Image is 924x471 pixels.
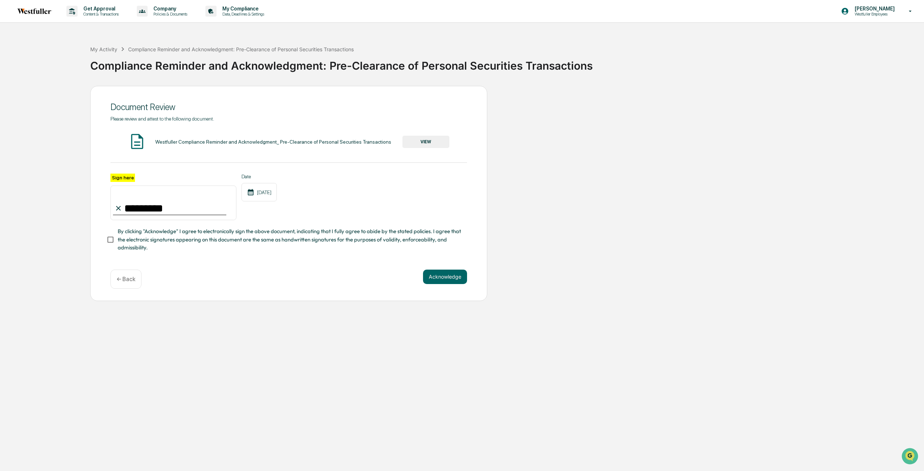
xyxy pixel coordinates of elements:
div: 🖐️ [7,91,13,97]
a: 🔎Data Lookup [4,101,48,114]
img: Document Icon [128,132,146,151]
p: Westfuller Employees [849,12,898,17]
p: Policies & Documents [148,12,191,17]
div: Compliance Reminder and Acknowledgment: Pre-Clearance of Personal Securities Transactions [128,46,354,52]
p: My Compliance [217,6,268,12]
span: Preclearance [14,91,47,98]
label: Sign here [110,174,135,182]
label: Date [241,174,277,179]
a: Powered byPylon [51,122,87,127]
button: Start new chat [123,57,131,66]
div: 🗄️ [52,91,58,97]
img: 1746055101610-c473b297-6a78-478c-a979-82029cc54cd1 [7,55,20,68]
p: How can we help? [7,15,131,26]
div: Start new chat [25,55,118,62]
p: Data, Deadlines & Settings [217,12,268,17]
span: Please review and attest to the following document. [110,116,214,122]
div: Westfuller Compliance Reminder and Acknowledgment_ Pre-Clearance of Personal Securities Transactions [155,139,391,145]
p: Get Approval [78,6,122,12]
a: 🗄️Attestations [49,88,92,101]
a: 🖐️Preclearance [4,88,49,101]
p: ← Back [117,276,135,283]
button: VIEW [402,136,449,148]
span: Attestations [60,91,90,98]
button: Acknowledge [423,270,467,284]
div: We're available if you need us! [25,62,91,68]
div: 🔎 [7,105,13,111]
div: Document Review [110,102,467,112]
p: [PERSON_NAME] [849,6,898,12]
div: My Activity [90,46,117,52]
img: logo [17,8,52,14]
div: [DATE] [241,183,277,201]
div: Compliance Reminder and Acknowledgment: Pre-Clearance of Personal Securities Transactions [90,53,920,72]
span: By clicking "Acknowledge" I agree to electronically sign the above document, indicating that I fu... [118,227,461,252]
span: Pylon [72,122,87,127]
span: Data Lookup [14,104,45,112]
iframe: Open customer support [901,447,920,467]
p: Company [148,6,191,12]
p: Content & Transactions [78,12,122,17]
